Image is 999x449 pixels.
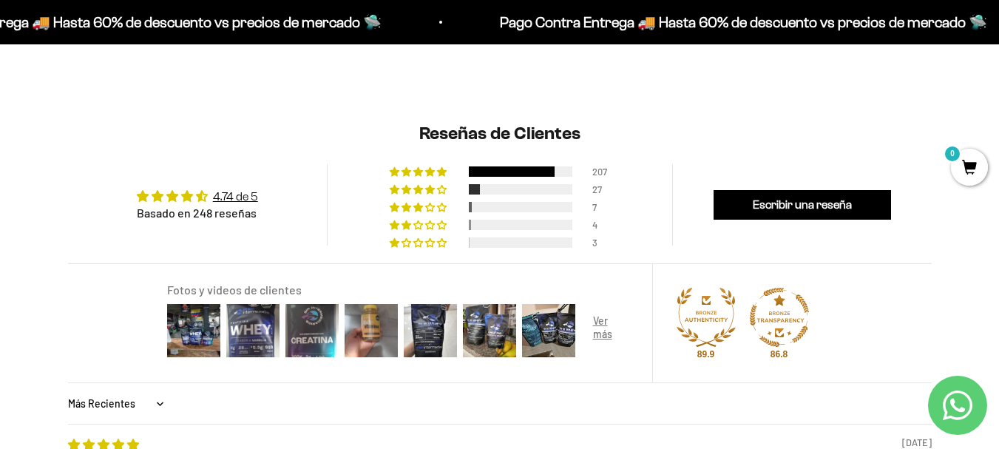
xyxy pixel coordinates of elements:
[213,190,258,203] a: 4.74 de 5
[677,288,736,347] img: Judge.me Bronze Authentic Shop medal
[750,288,809,347] img: Judge.me Bronze Transparent Shop medal
[390,166,449,177] div: 83% (207) reviews with 5 star rating
[137,188,258,205] div: Average rating is 4.74 stars
[519,301,578,360] img: User picture
[750,288,809,347] a: Judge.me Bronze Transparent Shop medal 86.8
[390,202,449,212] div: 3% (7) reviews with 3 star rating
[282,301,342,360] img: User picture
[578,301,637,360] img: User picture
[768,348,791,360] div: 86.8
[951,161,988,177] a: 0
[592,184,610,195] div: 27
[592,220,610,230] div: 4
[944,145,961,163] mark: 0
[164,301,223,360] img: User picture
[68,389,168,419] select: Sort dropdown
[592,237,610,248] div: 3
[390,220,449,230] div: 2% (4) reviews with 2 star rating
[750,288,809,351] div: Bronze Transparent Shop. Published at least 80% of verified reviews received in total
[714,190,891,220] a: Escribir una reseña
[677,288,736,347] a: Judge.me Bronze Authentic Shop medal 89.9
[223,301,282,360] img: User picture
[592,202,610,212] div: 7
[390,184,449,195] div: 11% (27) reviews with 4 star rating
[68,121,932,146] h2: Reseñas de Clientes
[460,301,519,360] img: User picture
[137,205,258,221] div: Basado en 248 reseñas
[592,166,610,177] div: 207
[167,282,634,298] div: Fotos y videos de clientes
[694,348,718,360] div: 89.9
[390,237,449,248] div: 1% (3) reviews with 1 star rating
[677,288,736,351] div: Bronze Authentic Shop. At least 80% of published reviews are verified reviews
[500,10,987,34] p: Pago Contra Entrega 🚚 Hasta 60% de descuento vs precios de mercado 🛸
[401,301,460,360] img: User picture
[342,301,401,360] img: User picture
